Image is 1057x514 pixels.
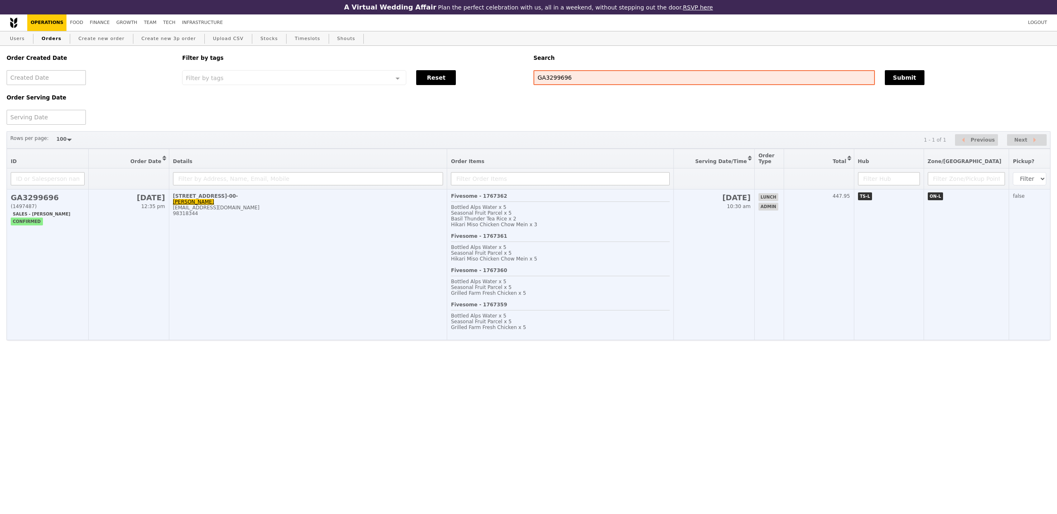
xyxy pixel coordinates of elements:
[451,222,537,227] span: Hikari Miso Chicken Chow Mein x 3
[11,204,85,209] div: (1497487)
[10,134,49,142] label: Rows per page:
[678,193,750,202] h2: [DATE]
[7,70,86,85] input: Created Date
[451,244,506,250] span: Bottled Alps Water x 5
[138,31,199,46] a: Create new 3p order
[10,17,17,28] img: Grain logo
[416,70,456,85] button: Reset
[11,218,43,225] span: confirmed
[451,325,526,330] span: Grilled Farm Fresh Chicken x 5
[173,193,443,199] div: [STREET_ADDRESS]-00-
[758,203,778,211] span: admin
[186,74,223,81] span: Filter by tags
[11,172,85,185] input: ID or Salesperson name
[334,31,359,46] a: Shouts
[92,193,165,202] h2: [DATE]
[141,204,165,209] span: 12:35 pm
[344,3,436,11] h3: A Virtual Wedding Affair
[182,55,524,61] h5: Filter by tags
[451,319,512,325] span: Seasonal Fruit Parcel x 5
[291,3,766,11] div: Plan the perfect celebration with us, all in a weekend, without stepping out the door.
[451,290,526,296] span: Grilled Farm Fresh Chicken x 5
[928,159,1002,164] span: Zone/[GEOGRAPHIC_DATA]
[1013,193,1025,199] span: false
[11,159,17,164] span: ID
[7,31,28,46] a: Users
[451,172,670,185] input: Filter Order Items
[971,135,995,145] span: Previous
[87,14,113,31] a: Finance
[451,284,512,290] span: Seasonal Fruit Parcel x 5
[451,233,507,239] b: Fivesome - 1767361
[7,110,86,125] input: Serving Date
[451,159,484,164] span: Order Items
[11,210,72,218] span: Sales - [PERSON_NAME]
[451,302,507,308] b: Fivesome - 1767359
[451,204,506,210] span: Bottled Alps Water x 5
[7,95,172,101] h5: Order Serving Date
[451,193,507,199] b: Fivesome - 1767362
[683,4,713,11] a: RSVP here
[533,55,1050,61] h5: Search
[533,70,875,85] input: Search any field
[160,14,179,31] a: Tech
[173,159,192,164] span: Details
[38,31,65,46] a: Orders
[451,268,507,273] b: Fivesome - 1767360
[924,137,946,143] div: 1 - 1 of 1
[758,193,778,201] span: lunch
[210,31,247,46] a: Upload CSV
[451,216,516,222] span: Basil Thunder Tea Rice x 2
[1014,135,1027,145] span: Next
[27,14,66,31] a: Operations
[1007,134,1047,146] button: Next
[173,211,443,216] div: 98318344
[451,256,537,262] span: Hikari Miso Chicken Chow Mein x 5
[292,31,323,46] a: Timeslots
[11,193,85,202] h2: GA3299696
[140,14,160,31] a: Team
[858,159,869,164] span: Hub
[451,250,512,256] span: Seasonal Fruit Parcel x 5
[66,14,86,31] a: Food
[257,31,281,46] a: Stocks
[758,153,775,164] span: Order Type
[173,172,443,185] input: Filter by Address, Name, Email, Mobile
[173,205,443,211] div: [EMAIL_ADDRESS][DOMAIN_NAME]
[451,313,506,319] span: Bottled Alps Water x 5
[173,199,214,205] a: [PERSON_NAME]
[1013,159,1034,164] span: Pickup?
[858,172,920,185] input: Filter Hub
[928,172,1005,185] input: Filter Zone/Pickup Point
[833,193,850,199] span: 447.95
[451,279,506,284] span: Bottled Alps Water x 5
[113,14,141,31] a: Growth
[727,204,750,209] span: 10:30 am
[75,31,128,46] a: Create new order
[179,14,226,31] a: Infrastructure
[955,134,998,146] button: Previous
[7,55,172,61] h5: Order Created Date
[858,192,872,200] span: TS-L
[1025,14,1050,31] a: Logout
[885,70,924,85] button: Submit
[928,192,943,200] span: ON-L
[451,210,512,216] span: Seasonal Fruit Parcel x 5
